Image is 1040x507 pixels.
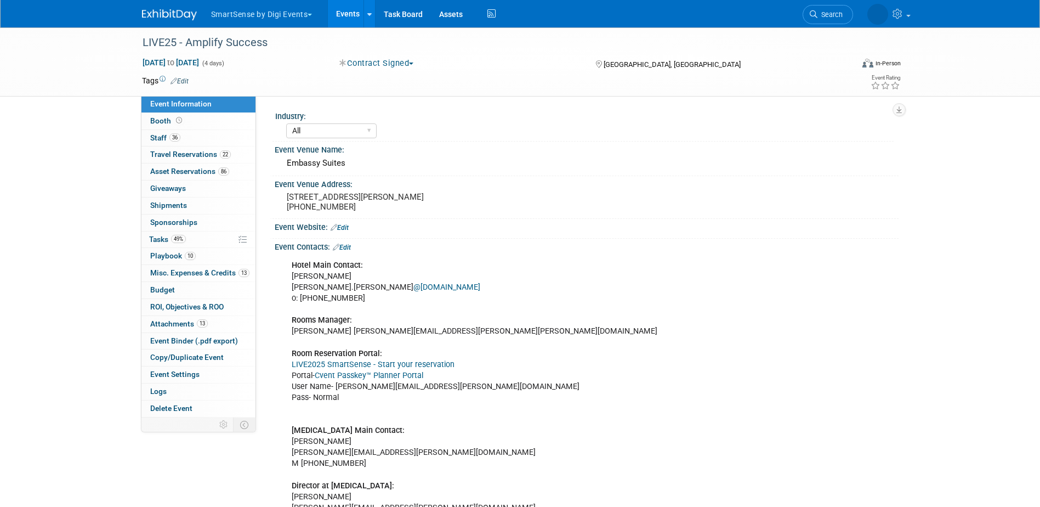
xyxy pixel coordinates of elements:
a: LIVE2025 SmartSense - Start your reservation [292,360,454,369]
a: Shipments [141,198,255,214]
span: Travel Reservations [150,150,231,159]
img: ExhibitDay [142,9,197,20]
span: Search [817,10,843,19]
span: 22 [220,150,231,159]
div: Industry: [275,108,894,122]
span: Asset Reservations [150,167,229,176]
b: Room Reservation Portal: [292,349,382,358]
div: Event Contacts: [275,239,899,253]
span: 86 [218,167,229,176]
a: Staff36 [141,130,255,147]
span: Playbook [150,251,196,260]
a: ROI, Objectives & ROO [141,299,255,316]
a: Copy/Duplicate Event [141,350,255,366]
span: Sponsorships [150,218,197,227]
a: Edit [333,244,351,251]
a: Budget [141,282,255,298]
b: Rooms Manager: [292,316,352,325]
td: Personalize Event Tab Strip [214,418,234,432]
a: Event Information [141,96,255,112]
a: Tasks49% [141,232,255,248]
div: Event Format [788,57,901,74]
span: Budget [150,285,175,294]
a: Giveaways [141,181,255,197]
div: Event Rating [871,75,900,81]
a: Cvent Passkey™ Planner Portal [315,371,423,380]
td: Tags [142,75,189,86]
div: Embassy Suites [283,155,890,172]
div: Event Venue Name: [275,142,899,155]
span: Event Binder (.pdf export) [150,336,238,345]
span: ROI, Objectives & ROO [150,302,224,311]
span: 13 [197,319,208,328]
span: 10 [185,252,196,260]
a: Travel Reservations22 [141,147,255,163]
span: Staff [150,133,180,142]
span: [DATE] [DATE] [142,58,200,67]
img: Abby Allison [867,4,888,25]
div: Event Venue Address: [275,176,899,190]
a: Edit [171,77,189,85]
b: Hotel Main Contact: [292,261,363,270]
a: Delete Event [141,401,255,417]
span: Booth [150,116,184,125]
a: Attachments13 [141,316,255,333]
span: Logs [150,387,167,396]
span: 13 [238,269,249,277]
span: 36 [169,133,180,142]
span: [GEOGRAPHIC_DATA], [GEOGRAPHIC_DATA] [604,60,741,69]
pre: [STREET_ADDRESS][PERSON_NAME] [PHONE_NUMBER] [287,192,522,212]
a: Search [803,5,853,24]
span: Booth not reserved yet [174,116,184,125]
span: Shipments [150,201,187,210]
span: Copy/Duplicate Event [150,353,224,362]
a: Event Settings [141,367,255,383]
a: Event Binder (.pdf export) [141,333,255,350]
div: LIVE25 - Amplify Success [139,33,837,53]
div: Event Website: [275,219,899,233]
span: Event Settings [150,370,200,379]
a: Misc. Expenses & Credits13 [141,265,255,281]
span: Giveaways [150,184,186,193]
a: Logs [141,384,255,400]
img: Format-Inperson.png [862,59,873,67]
span: Misc. Expenses & Credits [150,268,249,277]
a: Sponsorships [141,215,255,231]
span: to [166,58,176,67]
span: Event Information [150,99,212,108]
a: Booth [141,113,255,129]
span: Attachments [150,319,208,328]
td: Toggle Event Tabs [233,418,255,432]
b: Director at [MEDICAL_DATA]: [292,481,394,491]
a: Edit [331,224,349,232]
span: Delete Event [150,404,192,413]
div: In-Person [875,59,901,67]
a: Playbook10 [141,248,255,264]
a: @[DOMAIN_NAME] [413,283,480,292]
b: [MEDICAL_DATA] Main Contact: [292,426,405,435]
span: Tasks [149,235,186,244]
span: 49% [171,235,186,243]
span: (4 days) [201,60,224,67]
button: Contract Signed [336,58,418,69]
a: Asset Reservations86 [141,164,255,180]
